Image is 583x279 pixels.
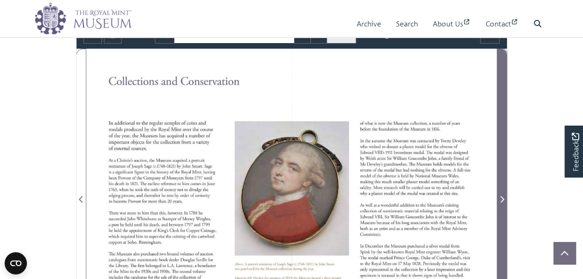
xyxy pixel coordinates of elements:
button: Scroll to top [553,242,576,264]
button: Open CMP widget [5,252,27,274]
a: Would you like to provide feedback? [564,126,583,178]
a: Archive [357,11,381,37]
span: Feedback [570,133,581,171]
a: Search [396,11,418,37]
img: logo_wide.png [34,2,132,35]
a: Contact [486,11,519,37]
a: About Us [433,11,471,37]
